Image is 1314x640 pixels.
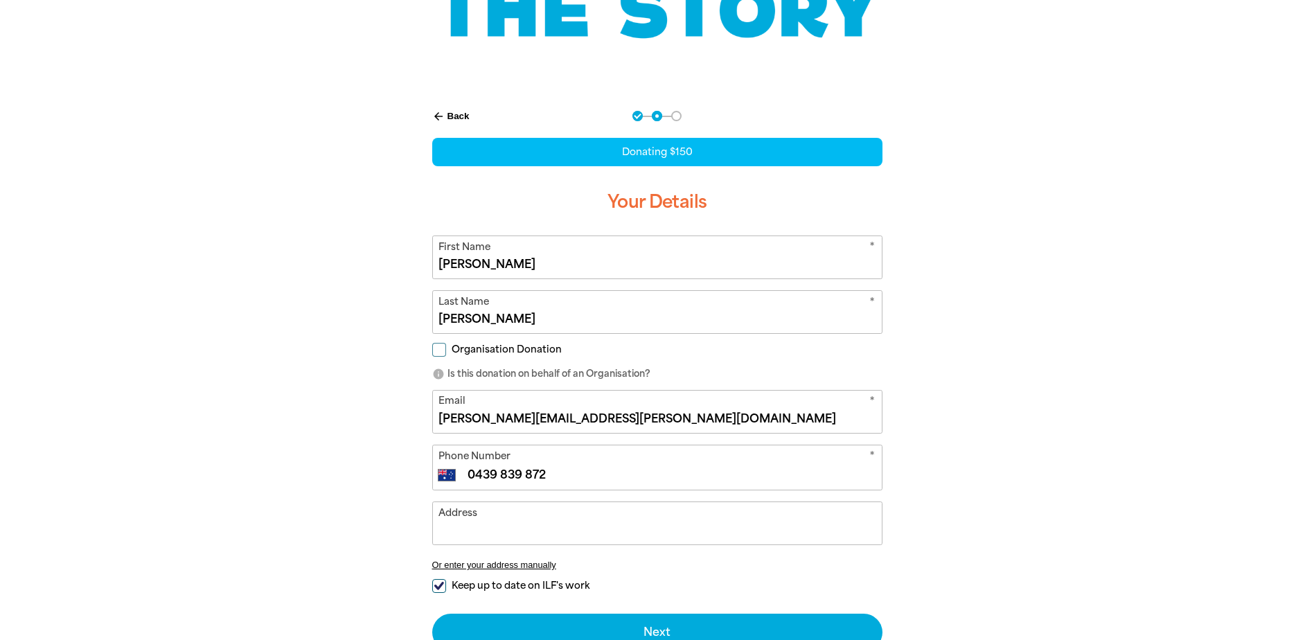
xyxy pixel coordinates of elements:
[452,343,562,356] span: Organisation Donation
[452,579,589,592] span: Keep up to date on ILF's work
[671,111,682,121] button: Navigate to step 3 of 3 to enter your payment details
[652,111,662,121] button: Navigate to step 2 of 3 to enter your details
[432,367,882,381] p: Is this donation on behalf of an Organisation?
[432,138,882,166] div: Donating $150
[432,368,445,380] i: info
[432,180,882,224] h3: Your Details
[432,110,445,123] i: arrow_back
[432,560,882,570] button: Or enter your address manually
[432,579,446,593] input: Keep up to date on ILF's work
[427,105,475,128] button: Back
[632,111,643,121] button: Navigate to step 1 of 3 to enter your donation amount
[869,449,875,466] i: Required
[432,343,446,357] input: Organisation Donation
